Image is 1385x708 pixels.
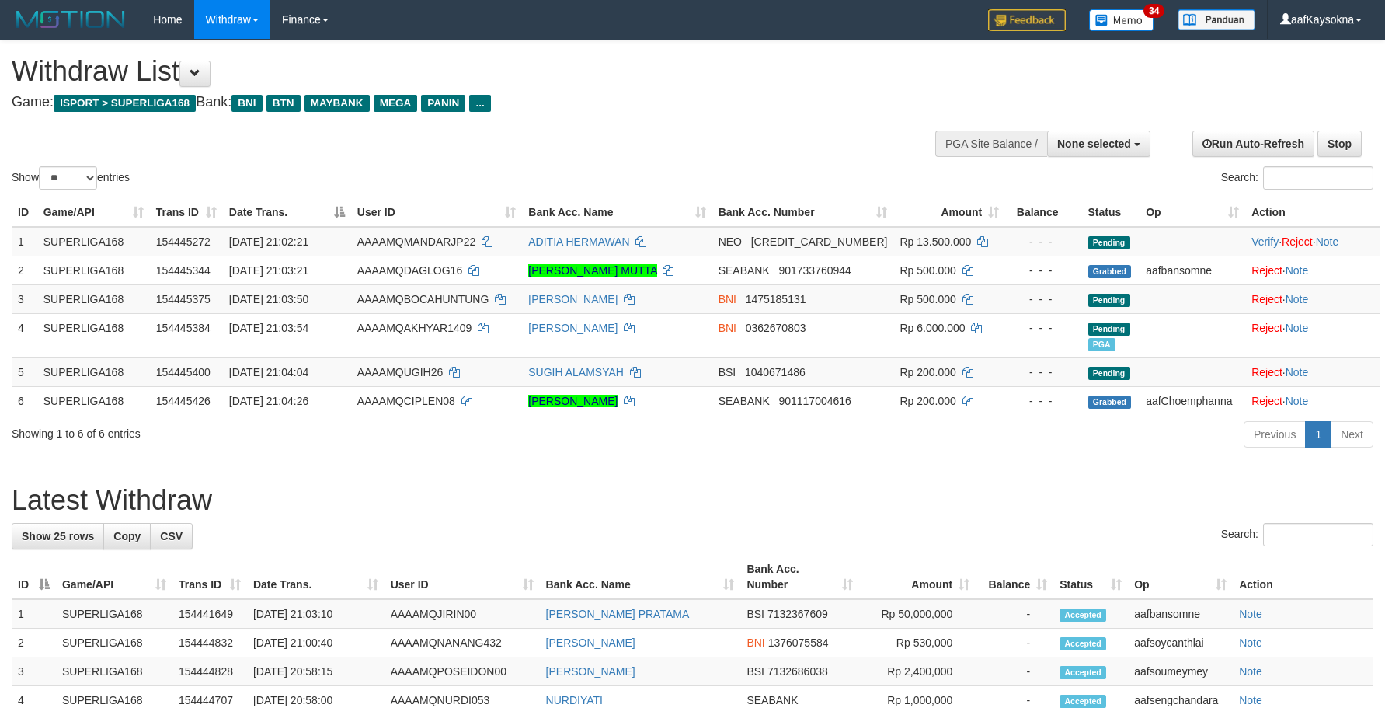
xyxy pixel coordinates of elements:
a: [PERSON_NAME] [528,322,618,334]
span: CSV [160,530,183,542]
span: Rp 200.000 [900,366,955,378]
h4: Game: Bank: [12,95,908,110]
a: Copy [103,523,151,549]
a: Previous [1244,421,1306,448]
a: ADITIA HERMAWAN [528,235,629,248]
a: Note [1286,293,1309,305]
span: Grabbed [1088,396,1132,409]
a: Note [1239,608,1262,620]
a: Note [1316,235,1339,248]
span: SEABANK [746,694,798,706]
span: Rp 6.000.000 [900,322,965,334]
td: SUPERLIGA168 [37,313,150,357]
span: AAAAMQCIPLEN08 [357,395,455,407]
td: 5 [12,357,37,386]
h1: Withdraw List [12,56,908,87]
label: Search: [1221,523,1373,546]
td: Rp 2,400,000 [859,657,976,686]
span: BNI [746,637,764,649]
span: AAAAMQBOCAHUNTUNG [357,293,489,305]
a: [PERSON_NAME] MUTTA [528,264,656,277]
td: - [976,599,1053,629]
a: Note [1286,395,1309,407]
span: BNI [719,322,736,334]
img: Button%20Memo.svg [1089,9,1154,31]
a: 1 [1305,421,1331,448]
span: 34 [1143,4,1164,18]
td: SUPERLIGA168 [37,386,150,415]
th: User ID: activate to sort column ascending [385,555,540,599]
div: - - - [1011,291,1075,307]
td: SUPERLIGA168 [37,357,150,386]
span: SEABANK [719,395,770,407]
span: Pending [1088,294,1130,307]
td: aafbansomne [1128,599,1233,629]
img: Feedback.jpg [988,9,1066,31]
td: 2 [12,629,56,657]
a: Note [1286,366,1309,378]
a: Note [1239,665,1262,678]
td: · [1245,357,1380,386]
span: Copy 7132367609 to clipboard [767,608,828,620]
span: AAAAMQMANDARJP22 [357,235,475,248]
span: Copy 1040671486 to clipboard [745,366,806,378]
a: [PERSON_NAME] PRATAMA [546,608,690,620]
a: Reject [1282,235,1313,248]
span: MAYBANK [304,95,370,112]
span: Pending [1088,367,1130,380]
th: Op: activate to sort column ascending [1140,198,1245,227]
th: Status: activate to sort column ascending [1053,555,1128,599]
div: Showing 1 to 6 of 6 entries [12,420,565,441]
a: Note [1286,264,1309,277]
a: [PERSON_NAME] [546,665,635,678]
td: AAAAMQPOSEIDON00 [385,657,540,686]
span: Copy 1475185131 to clipboard [746,293,806,305]
th: Op: activate to sort column ascending [1128,555,1233,599]
span: BSI [746,608,764,620]
span: AAAAMQAKHYAR1409 [357,322,472,334]
span: Rp 500.000 [900,264,955,277]
span: Show 25 rows [22,530,94,542]
td: 6 [12,386,37,415]
td: Rp 50,000,000 [859,599,976,629]
a: Next [1331,421,1373,448]
span: Accepted [1060,695,1106,708]
th: Bank Acc. Name: activate to sort column ascending [540,555,741,599]
a: NURDIYATI [546,694,603,706]
a: Show 25 rows [12,523,104,549]
span: 154445375 [156,293,211,305]
td: Rp 530,000 [859,629,976,657]
th: Trans ID: activate to sort column ascending [150,198,223,227]
span: 154445344 [156,264,211,277]
td: SUPERLIGA168 [37,256,150,284]
th: Game/API: activate to sort column ascending [56,555,172,599]
a: [PERSON_NAME] [546,637,635,649]
select: Showentries [39,166,97,190]
span: Marked by aafchhiseyha [1088,338,1115,351]
td: · [1245,284,1380,313]
span: MEGA [374,95,418,112]
span: Copy 7132686038 to clipboard [767,665,828,678]
td: SUPERLIGA168 [37,227,150,256]
th: Status [1082,198,1140,227]
th: Balance [1005,198,1081,227]
td: [DATE] 20:58:15 [247,657,385,686]
th: Amount: activate to sort column ascending [893,198,1005,227]
span: BSI [719,366,736,378]
input: Search: [1263,166,1373,190]
td: aafbansomne [1140,256,1245,284]
span: Copy 1376075584 to clipboard [768,637,829,649]
a: [PERSON_NAME] [528,395,618,407]
span: 154445426 [156,395,211,407]
th: Bank Acc. Name: activate to sort column ascending [522,198,712,227]
a: Note [1239,637,1262,649]
th: ID: activate to sort column descending [12,555,56,599]
span: Accepted [1060,666,1106,679]
span: Pending [1088,323,1130,336]
td: · [1245,256,1380,284]
td: AAAAMQJIRIN00 [385,599,540,629]
td: 3 [12,657,56,686]
span: [DATE] 21:03:50 [229,293,308,305]
div: - - - [1011,234,1075,249]
span: Copy 901117004616 to clipboard [778,395,851,407]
